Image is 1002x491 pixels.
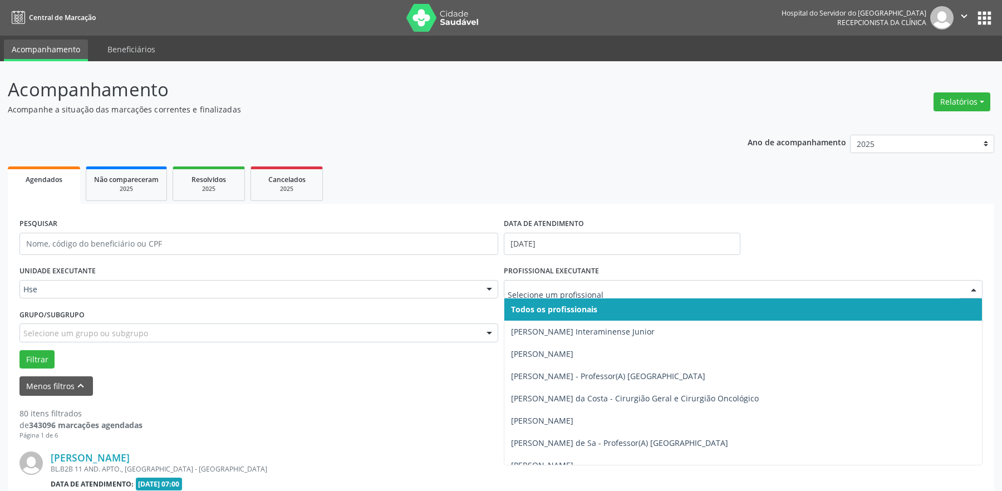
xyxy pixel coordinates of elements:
[511,371,705,381] span: [PERSON_NAME] - Professor(A) [GEOGRAPHIC_DATA]
[19,431,143,440] div: Página 1 de 6
[511,393,759,404] span: [PERSON_NAME] da Costa - Cirurgião Geral e Cirurgião Oncológico
[51,479,134,489] b: Data de atendimento:
[23,284,475,295] span: Hse
[75,380,87,392] i: keyboard_arrow_up
[29,420,143,430] strong: 343096 marcações agendadas
[191,175,226,184] span: Resolvidos
[19,376,93,396] button: Menos filtroskeyboard_arrow_up
[837,18,926,27] span: Recepcionista da clínica
[19,306,85,323] label: Grupo/Subgrupo
[51,464,816,474] div: BL.B2B 11 AND. APTO., [GEOGRAPHIC_DATA] - [GEOGRAPHIC_DATA]
[19,451,43,475] img: img
[511,438,728,448] span: [PERSON_NAME] de Sa - Professor(A) [GEOGRAPHIC_DATA]
[4,40,88,61] a: Acompanhamento
[511,460,573,470] span: [PERSON_NAME]
[975,8,994,28] button: apps
[94,175,159,184] span: Não compareceram
[934,92,990,111] button: Relatórios
[268,175,306,184] span: Cancelados
[504,263,599,280] label: PROFISSIONAL EXECUTANTE
[19,215,57,233] label: PESQUISAR
[8,8,96,27] a: Central de Marcação
[511,415,573,426] span: [PERSON_NAME]
[954,6,975,30] button: 
[51,451,130,464] a: [PERSON_NAME]
[181,185,237,193] div: 2025
[511,326,655,337] span: [PERSON_NAME] Interaminense Junior
[23,327,148,339] span: Selecione um grupo ou subgrupo
[782,8,926,18] div: Hospital do Servidor do [GEOGRAPHIC_DATA]
[19,233,498,255] input: Nome, código do beneficiário ou CPF
[19,263,96,280] label: UNIDADE EXECUTANTE
[511,348,573,359] span: [PERSON_NAME]
[259,185,315,193] div: 2025
[504,215,584,233] label: DATA DE ATENDIMENTO
[748,135,846,149] p: Ano de acompanhamento
[100,40,163,59] a: Beneficiários
[958,10,970,22] i: 
[136,478,183,490] span: [DATE] 07:00
[511,304,597,315] span: Todos os profissionais
[19,419,143,431] div: de
[8,76,698,104] p: Acompanhamento
[508,284,960,306] input: Selecione um profissional
[19,407,143,419] div: 80 itens filtrados
[29,13,96,22] span: Central de Marcação
[94,185,159,193] div: 2025
[8,104,698,115] p: Acompanhe a situação das marcações correntes e finalizadas
[19,350,55,369] button: Filtrar
[930,6,954,30] img: img
[26,175,62,184] span: Agendados
[504,233,740,255] input: Selecione um intervalo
